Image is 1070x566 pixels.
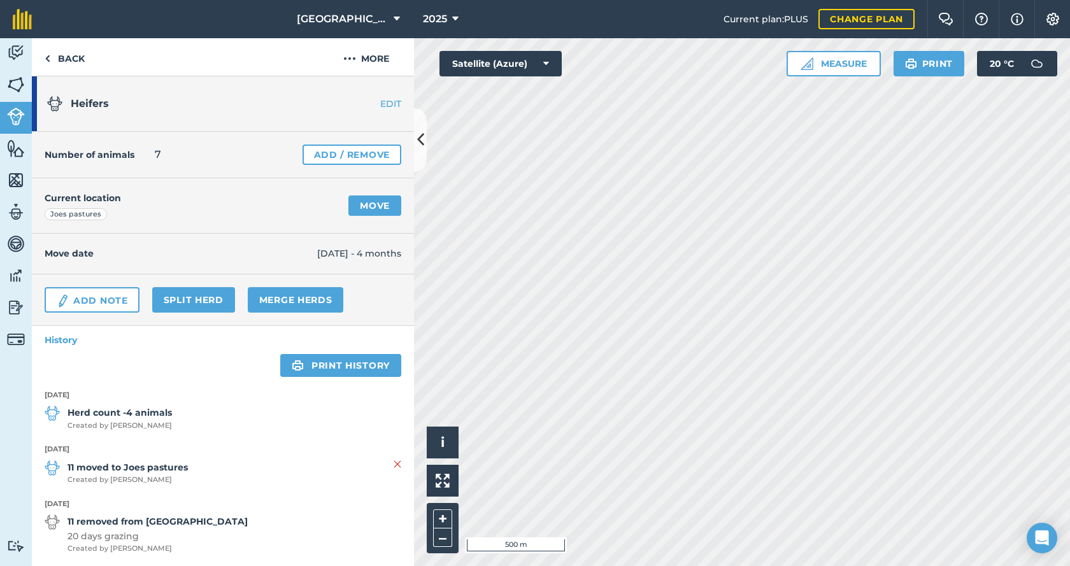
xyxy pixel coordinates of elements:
img: svg+xml;base64,PHN2ZyB4bWxucz0iaHR0cDovL3d3dy53My5vcmcvMjAwMC9zdmciIHdpZHRoPSIxNyIgaGVpZ2h0PSIxNy... [1011,11,1024,27]
img: fieldmargin Logo [13,9,32,29]
strong: [DATE] [45,390,401,401]
img: svg+xml;base64,PD94bWwgdmVyc2lvbj0iMS4wIiBlbmNvZGluZz0idXRmLTgiPz4KPCEtLSBHZW5lcmF0b3I6IEFkb2JlIE... [45,514,60,530]
span: Created by [PERSON_NAME] [68,474,188,486]
a: History [32,326,414,354]
button: – [433,528,452,547]
a: Add Note [45,287,139,313]
h4: Move date [45,246,317,260]
span: 20 ° C [990,51,1014,76]
span: Created by [PERSON_NAME] [68,420,172,432]
span: Created by [PERSON_NAME] [68,543,248,555]
span: 2025 [423,11,447,27]
strong: [DATE] [45,499,401,510]
span: [DATE] - 4 months [317,246,401,260]
img: svg+xml;base64,PHN2ZyB4bWxucz0iaHR0cDovL3d3dy53My5vcmcvMjAwMC9zdmciIHdpZHRoPSI1NiIgaGVpZ2h0PSI2MC... [7,139,25,158]
img: svg+xml;base64,PHN2ZyB4bWxucz0iaHR0cDovL3d3dy53My5vcmcvMjAwMC9zdmciIHdpZHRoPSIxOSIgaGVpZ2h0PSIyNC... [292,358,304,373]
span: 20 days grazing [68,529,248,543]
strong: 11 moved to Joes pastures [68,460,188,474]
img: svg+xml;base64,PD94bWwgdmVyc2lvbj0iMS4wIiBlbmNvZGluZz0idXRmLTgiPz4KPCEtLSBHZW5lcmF0b3I6IEFkb2JlIE... [56,294,70,309]
img: svg+xml;base64,PHN2ZyB4bWxucz0iaHR0cDovL3d3dy53My5vcmcvMjAwMC9zdmciIHdpZHRoPSI1NiIgaGVpZ2h0PSI2MC... [7,171,25,190]
button: Print [894,51,965,76]
div: Joes pastures [45,208,107,221]
button: Measure [787,51,881,76]
img: svg+xml;base64,PD94bWwgdmVyc2lvbj0iMS4wIiBlbmNvZGluZz0idXRmLTgiPz4KPCEtLSBHZW5lcmF0b3I6IEFkb2JlIE... [7,540,25,552]
a: Back [32,38,97,76]
span: Heifers [71,97,109,110]
a: Print history [280,354,401,377]
img: Four arrows, one pointing top left, one top right, one bottom right and the last bottom left [436,474,450,488]
img: svg+xml;base64,PHN2ZyB4bWxucz0iaHR0cDovL3d3dy53My5vcmcvMjAwMC9zdmciIHdpZHRoPSI1NiIgaGVpZ2h0PSI2MC... [7,75,25,94]
img: svg+xml;base64,PD94bWwgdmVyc2lvbj0iMS4wIiBlbmNvZGluZz0idXRmLTgiPz4KPCEtLSBHZW5lcmF0b3I6IEFkb2JlIE... [7,43,25,62]
strong: 11 removed from [GEOGRAPHIC_DATA] [68,514,248,528]
img: svg+xml;base64,PD94bWwgdmVyc2lvbj0iMS4wIiBlbmNvZGluZz0idXRmLTgiPz4KPCEtLSBHZW5lcmF0b3I6IEFkb2JlIE... [7,266,25,285]
button: + [433,509,452,528]
img: A cog icon [1045,13,1060,25]
span: 7 [155,147,161,162]
h4: Current location [45,191,121,205]
img: svg+xml;base64,PD94bWwgdmVyc2lvbj0iMS4wIiBlbmNvZGluZz0idXRmLTgiPz4KPCEtLSBHZW5lcmF0b3I6IEFkb2JlIE... [7,330,25,348]
img: svg+xml;base64,PD94bWwgdmVyc2lvbj0iMS4wIiBlbmNvZGluZz0idXRmLTgiPz4KPCEtLSBHZW5lcmF0b3I6IEFkb2JlIE... [7,298,25,317]
img: svg+xml;base64,PD94bWwgdmVyc2lvbj0iMS4wIiBlbmNvZGluZz0idXRmLTgiPz4KPCEtLSBHZW5lcmF0b3I6IEFkb2JlIE... [7,202,25,222]
img: svg+xml;base64,PHN2ZyB4bWxucz0iaHR0cDovL3d3dy53My5vcmcvMjAwMC9zdmciIHdpZHRoPSI5IiBoZWlnaHQ9IjI0Ii... [45,51,50,66]
img: svg+xml;base64,PHN2ZyB4bWxucz0iaHR0cDovL3d3dy53My5vcmcvMjAwMC9zdmciIHdpZHRoPSIyMCIgaGVpZ2h0PSIyNC... [343,51,356,66]
img: Ruler icon [801,57,813,70]
div: Open Intercom Messenger [1027,523,1057,553]
img: svg+xml;base64,PD94bWwgdmVyc2lvbj0iMS4wIiBlbmNvZGluZz0idXRmLTgiPz4KPCEtLSBHZW5lcmF0b3I6IEFkb2JlIE... [1024,51,1050,76]
button: More [318,38,414,76]
a: Split herd [152,287,235,313]
a: Merge Herds [248,287,344,313]
button: i [427,427,459,458]
span: [GEOGRAPHIC_DATA] [297,11,389,27]
a: Change plan [818,9,915,29]
strong: [DATE] [45,444,401,455]
button: 20 °C [977,51,1057,76]
strong: Herd count -4 animals [68,406,172,420]
img: svg+xml;base64,PD94bWwgdmVyc2lvbj0iMS4wIiBlbmNvZGluZz0idXRmLTgiPz4KPCEtLSBHZW5lcmF0b3I6IEFkb2JlIE... [47,96,62,111]
img: A question mark icon [974,13,989,25]
img: svg+xml;base64,PD94bWwgdmVyc2lvbj0iMS4wIiBlbmNvZGluZz0idXRmLTgiPz4KPCEtLSBHZW5lcmF0b3I6IEFkb2JlIE... [45,460,60,476]
span: Current plan : PLUS [724,12,808,26]
h4: Number of animals [45,148,134,162]
a: EDIT [334,97,414,110]
img: svg+xml;base64,PD94bWwgdmVyc2lvbj0iMS4wIiBlbmNvZGluZz0idXRmLTgiPz4KPCEtLSBHZW5lcmF0b3I6IEFkb2JlIE... [7,234,25,253]
a: Move [348,195,401,216]
img: Two speech bubbles overlapping with the left bubble in the forefront [938,13,953,25]
img: svg+xml;base64,PHN2ZyB4bWxucz0iaHR0cDovL3d3dy53My5vcmcvMjAwMC9zdmciIHdpZHRoPSIxOSIgaGVpZ2h0PSIyNC... [905,56,917,71]
img: svg+xml;base64,PD94bWwgdmVyc2lvbj0iMS4wIiBlbmNvZGluZz0idXRmLTgiPz4KPCEtLSBHZW5lcmF0b3I6IEFkb2JlIE... [45,406,60,421]
a: Add / Remove [303,145,401,165]
span: i [441,434,445,450]
img: svg+xml;base64,PHN2ZyB4bWxucz0iaHR0cDovL3d3dy53My5vcmcvMjAwMC9zdmciIHdpZHRoPSIyMiIgaGVpZ2h0PSIzMC... [394,456,401,472]
img: svg+xml;base64,PD94bWwgdmVyc2lvbj0iMS4wIiBlbmNvZGluZz0idXRmLTgiPz4KPCEtLSBHZW5lcmF0b3I6IEFkb2JlIE... [7,108,25,125]
button: Satellite (Azure) [439,51,562,76]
